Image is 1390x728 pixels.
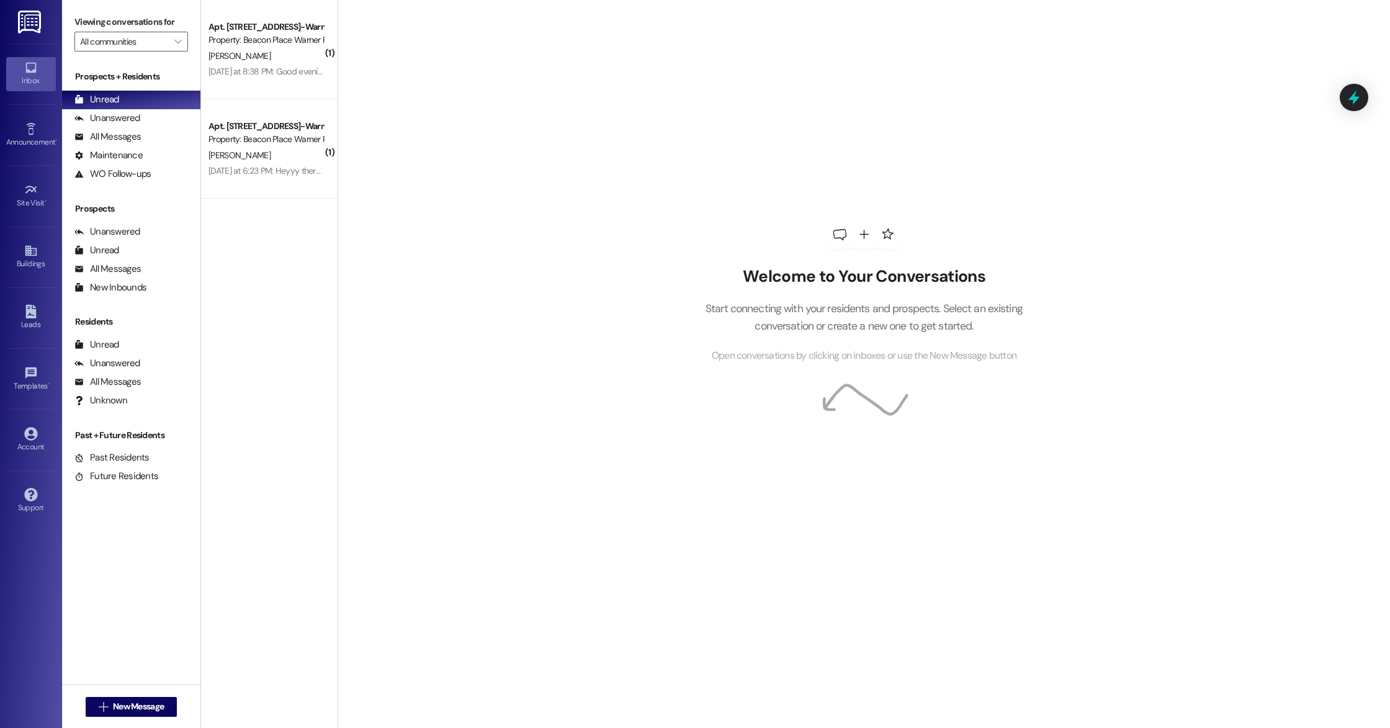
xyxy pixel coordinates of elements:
i:  [99,702,108,712]
div: Past Residents [74,451,150,464]
div: Property: Beacon Place Warner Robins [208,133,323,146]
span: [PERSON_NAME] [208,150,271,161]
div: Property: Beacon Place Warner Robins [208,34,323,47]
div: Unread [74,338,119,351]
div: Apt. [STREET_ADDRESS]-Warner Robins, LLC [208,120,323,133]
h2: Welcome to Your Conversations [686,267,1041,287]
div: Unread [74,93,119,106]
a: Inbox [6,57,56,91]
div: Future Residents [74,470,158,483]
div: Unanswered [74,112,140,125]
span: • [55,136,57,145]
div: Maintenance [74,149,143,162]
p: Start connecting with your residents and prospects. Select an existing conversation or create a n... [686,300,1041,335]
div: All Messages [74,130,141,143]
div: All Messages [74,263,141,276]
div: [DATE] at 8:38 PM: Good evening [PERSON_NAME]. I was thinking about having some coworkers over th... [208,66,868,77]
i:  [174,37,181,47]
label: Viewing conversations for [74,12,188,32]
div: Unknown [74,394,127,407]
a: Buildings [6,240,56,274]
span: Open conversations by clicking on inboxes or use the New Message button [712,348,1016,364]
div: Past + Future Residents [62,429,200,442]
span: • [48,380,50,389]
div: Prospects + Residents [62,70,200,83]
div: [DATE] at 6:23 PM: Heyyy there!!! Ok. Understood. Thanks!!! [208,165,421,176]
div: Prospects [62,202,200,215]
a: Account [6,423,56,457]
div: Apt. [STREET_ADDRESS]-Warner Robins, LLC [208,20,323,34]
a: Templates • [6,362,56,396]
div: Residents [62,315,200,328]
div: WO Follow-ups [74,168,151,181]
div: New Inbounds [74,281,146,294]
div: Unanswered [74,225,140,238]
span: [PERSON_NAME] [208,50,271,61]
input: All communities [80,32,168,52]
button: New Message [86,697,177,717]
a: Site Visit • [6,179,56,213]
a: Leads [6,301,56,335]
a: Support [6,484,56,518]
div: Unanswered [74,357,140,370]
span: New Message [113,700,164,713]
img: ResiDesk Logo [18,11,43,34]
span: • [45,197,47,205]
div: Unread [74,244,119,257]
div: All Messages [74,375,141,389]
